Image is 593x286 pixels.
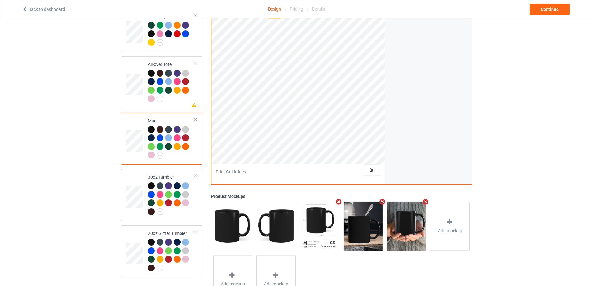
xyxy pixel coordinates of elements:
[312,0,325,18] div: Details
[530,4,570,15] div: Continue
[157,265,163,271] img: svg+xml;base64,PD94bWwgdmVyc2lvbj0iMS4wIiBlbmNvZGluZz0iVVRGLTgiPz4KPHN2ZyB3aWR0aD0iMjJweCIgaGVpZ2...
[148,61,194,102] div: All-over Tote
[290,0,303,18] div: Pricing
[157,152,163,159] img: svg+xml;base64,PD94bWwgdmVyc2lvbj0iMS4wIiBlbmNvZGluZz0iVVRGLTgiPz4KPHN2ZyB3aWR0aD0iMjJweCIgaGVpZ2...
[157,39,163,46] img: svg+xml;base64,PD94bWwgdmVyc2lvbj0iMS4wIiBlbmNvZGluZz0iVVRGLTgiPz4KPHN2ZyB3aWR0aD0iMjJweCIgaGVpZ2...
[121,56,202,108] div: All-over Tote
[256,202,295,251] img: regular.jpg
[213,202,252,251] img: regular.jpg
[211,194,472,200] div: Product Mockups
[121,113,202,165] div: Mug
[344,202,383,251] img: regular.jpg
[335,199,343,205] i: Remove mockup
[268,0,281,18] div: Design
[121,8,202,52] div: Tote Bag
[378,199,386,205] i: Remove mockup
[157,96,163,102] img: svg+xml;base64,PD94bWwgdmVyc2lvbj0iMS4wIiBlbmNvZGluZz0iVVRGLTgiPz4KPHN2ZyB3aWR0aD0iMjJweCIgaGVpZ2...
[121,225,202,277] div: 20oz Glitter Tumbler
[121,169,202,221] div: 30oz Tumbler
[148,174,194,214] div: 30oz Tumbler
[148,13,194,45] div: Tote Bag
[300,202,339,251] img: regular.jpg
[216,169,246,175] div: Print Guidelines
[431,202,470,251] div: Add mockup
[148,230,194,271] div: 20oz Glitter Tumbler
[438,228,462,234] span: Add mockup
[22,7,65,12] a: Back to dashboard
[148,118,194,158] div: Mug
[387,202,426,251] img: regular.jpg
[157,208,163,215] img: svg+xml;base64,PD94bWwgdmVyc2lvbj0iMS4wIiBlbmNvZGluZz0iVVRGLTgiPz4KPHN2ZyB3aWR0aD0iMjJweCIgaGVpZ2...
[422,199,430,205] i: Remove mockup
